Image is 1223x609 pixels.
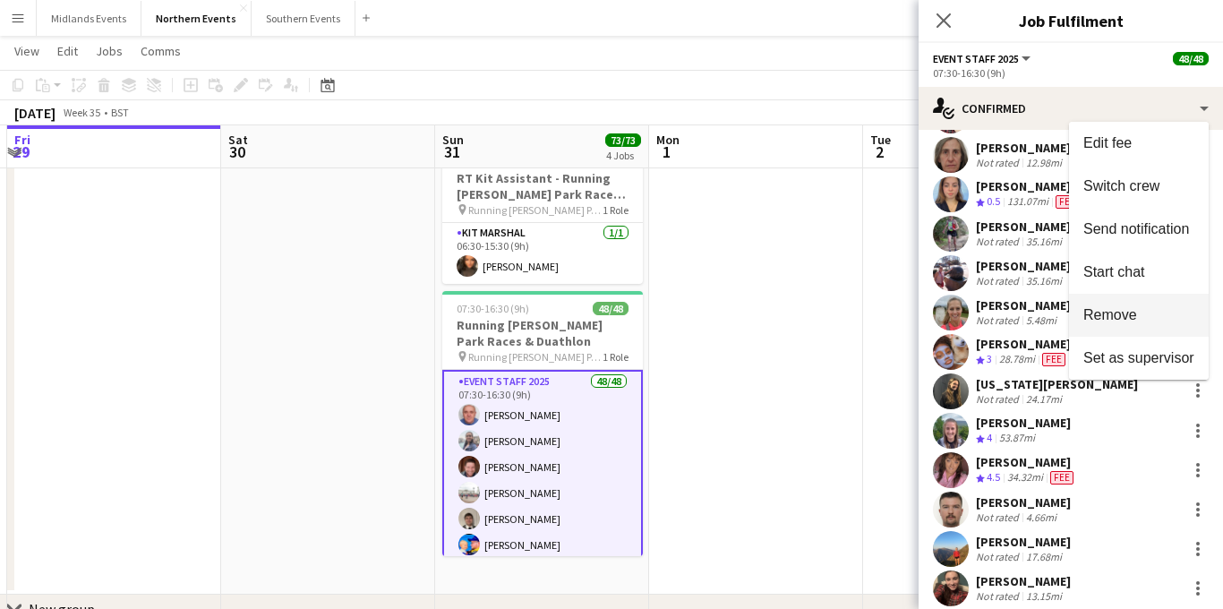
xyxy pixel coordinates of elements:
span: Remove [1083,306,1137,322]
button: Start chat [1069,251,1209,294]
span: Send notification [1083,220,1189,236]
span: Switch crew [1083,177,1159,193]
button: Switch crew [1069,165,1209,208]
button: Edit fee [1069,122,1209,165]
span: Start chat [1083,263,1144,279]
button: Set as supervisor [1069,337,1209,380]
button: Remove [1069,294,1209,337]
span: Edit fee [1083,134,1132,150]
span: Set as supervisor [1083,349,1194,365]
button: Send notification [1069,208,1209,251]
